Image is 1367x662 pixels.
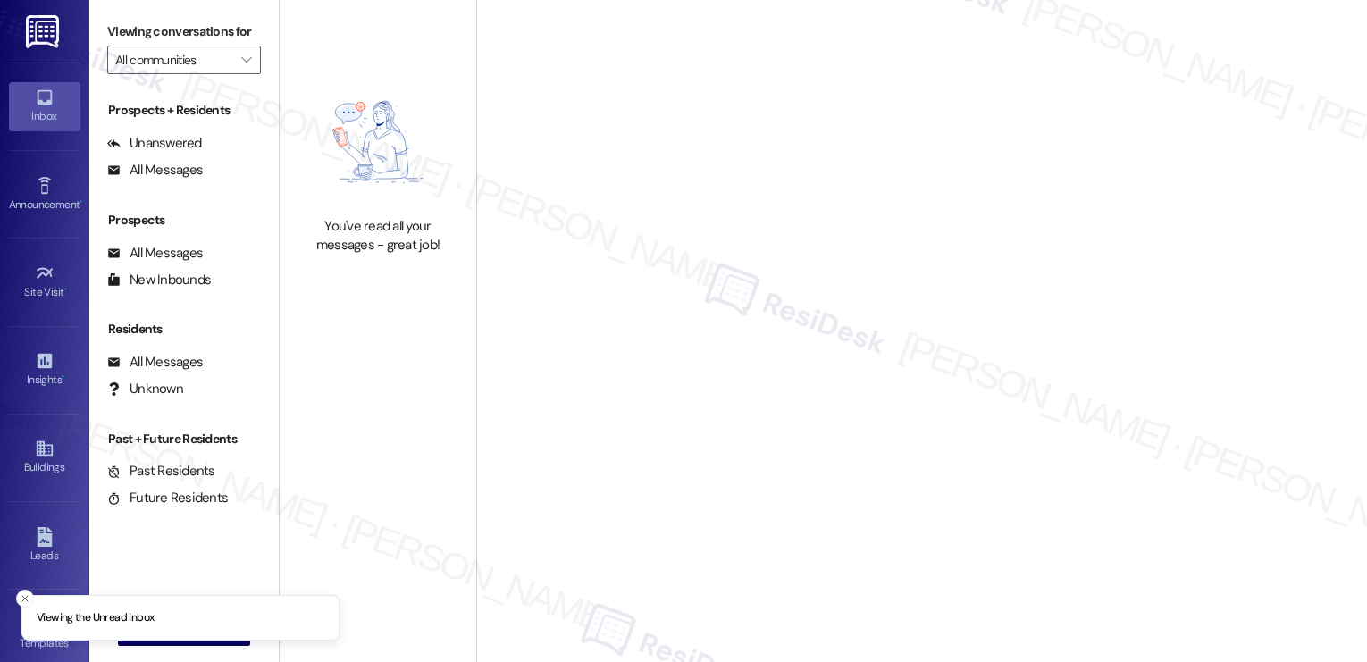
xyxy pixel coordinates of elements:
button: Close toast [16,590,34,608]
a: Site Visit • [9,258,80,306]
div: Residents [89,320,279,339]
div: Unanswered [107,134,202,153]
div: All Messages [107,161,203,180]
div: Past Residents [107,462,215,481]
p: Viewing the Unread inbox [37,610,154,626]
input: All communities [115,46,232,74]
i:  [241,53,251,67]
a: Buildings [9,433,80,482]
a: Templates • [9,609,80,658]
a: Insights • [9,346,80,394]
img: empty-state [299,76,457,208]
span: • [62,371,64,383]
div: Past + Future Residents [89,430,279,448]
div: You've read all your messages - great job! [299,217,457,256]
div: All Messages [107,353,203,372]
div: Future Residents [107,489,228,507]
div: Prospects [89,211,279,230]
img: ResiDesk Logo [26,15,63,48]
div: Prospects + Residents [89,101,279,120]
div: All Messages [107,244,203,263]
span: • [80,196,82,208]
span: • [64,283,67,296]
a: Inbox [9,82,80,130]
div: Unknown [107,380,183,398]
a: Leads [9,522,80,570]
div: New Inbounds [107,271,211,289]
label: Viewing conversations for [107,18,261,46]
